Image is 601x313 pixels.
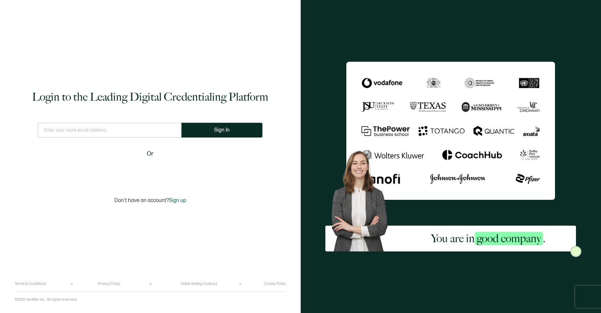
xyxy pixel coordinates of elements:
[147,149,153,159] span: Or
[181,282,217,286] a: Online Selling Contract
[346,62,555,199] img: Sertifier Login - You are in <span class="strong-h">good company</span>.
[169,197,186,204] span: Sign up
[104,163,196,180] iframe: Sign in with Google Button
[32,90,268,104] h1: Login to the Leading Digital Credentialing Platform
[325,146,400,251] img: Sertifier Login - You are in <span class="strong-h">good company</span>. Hero
[38,123,181,138] input: Enter your work email address
[98,282,120,286] a: Privacy Policy
[475,232,543,245] span: good company
[15,282,46,286] a: Terms & Conditions
[15,298,77,302] p: ©2025 Sertifier Inc.. All rights reserved.
[114,197,186,204] p: Don't have an account?
[264,282,286,286] a: Cookie Policy
[570,246,581,257] img: Sertifier Login
[181,123,262,138] button: Sign In
[431,231,545,246] h2: You are in .
[214,127,230,133] span: Sign In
